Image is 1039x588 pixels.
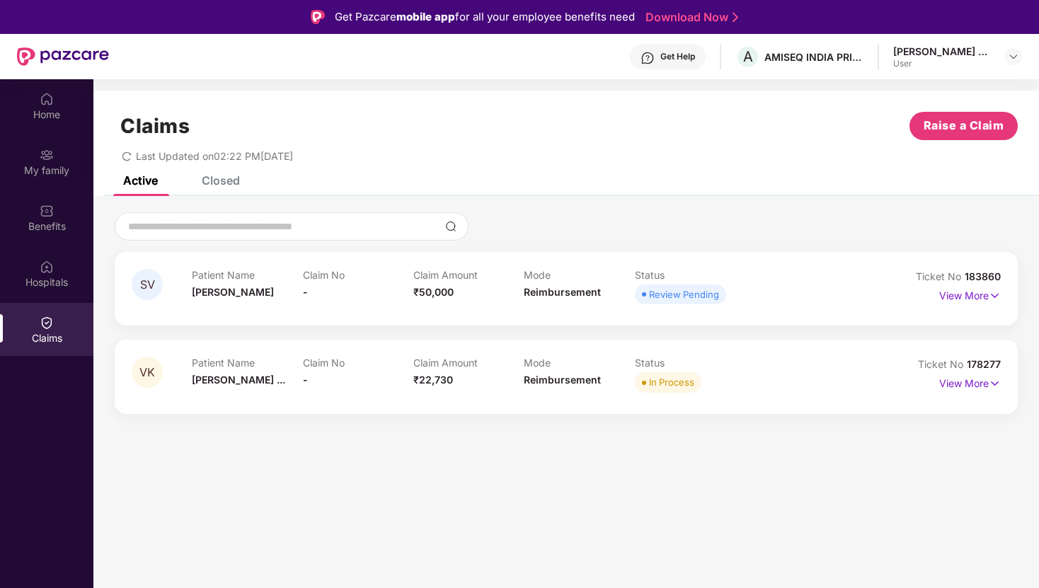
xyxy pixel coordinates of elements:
[120,114,190,138] h1: Claims
[445,221,457,232] img: svg+xml;base64,PHN2ZyBpZD0iU2VhcmNoLTMyeDMyIiB4bWxucz0iaHR0cDovL3d3dy53My5vcmcvMjAwMC9zdmciIHdpZH...
[192,286,274,298] span: [PERSON_NAME]
[40,92,54,106] img: svg+xml;base64,PHN2ZyBpZD0iSG9tZSIgeG1sbnM9Imh0dHA6Ly93d3cudzMub3JnLzIwMDAvc3ZnIiB3aWR0aD0iMjAiIG...
[413,374,453,386] span: ₹22,730
[202,173,240,188] div: Closed
[40,148,54,162] img: svg+xml;base64,PHN2ZyB3aWR0aD0iMjAiIGhlaWdodD0iMjAiIHZpZXdCb3g9IjAgMCAyMCAyMCIgZmlsbD0ibm9uZSIgeG...
[524,357,634,369] p: Mode
[893,58,992,69] div: User
[413,269,524,281] p: Claim Amount
[17,47,109,66] img: New Pazcare Logo
[916,270,965,282] span: Ticket No
[139,367,155,379] span: VK
[743,48,753,65] span: A
[40,260,54,274] img: svg+xml;base64,PHN2ZyBpZD0iSG9zcGl0YWxzIiB4bWxucz0iaHR0cDovL3d3dy53My5vcmcvMjAwMC9zdmciIHdpZHRoPS...
[645,10,734,25] a: Download Now
[303,374,308,386] span: -
[924,117,1004,134] span: Raise a Claim
[303,286,308,298] span: -
[122,150,132,162] span: redo
[989,376,1001,391] img: svg+xml;base64,PHN2ZyB4bWxucz0iaHR0cDovL3d3dy53My5vcmcvMjAwMC9zdmciIHdpZHRoPSIxNyIgaGVpZ2h0PSIxNy...
[396,10,455,23] strong: mobile app
[939,284,1001,304] p: View More
[192,374,285,386] span: [PERSON_NAME] ...
[311,10,325,24] img: Logo
[40,204,54,218] img: svg+xml;base64,PHN2ZyBpZD0iQmVuZWZpdHMiIHhtbG5zPSJodHRwOi8vd3d3LnczLm9yZy8yMDAwL3N2ZyIgd2lkdGg9Ij...
[989,288,1001,304] img: svg+xml;base64,PHN2ZyB4bWxucz0iaHR0cDovL3d3dy53My5vcmcvMjAwMC9zdmciIHdpZHRoPSIxNyIgaGVpZ2h0PSIxNy...
[413,357,524,369] p: Claim Amount
[649,375,694,389] div: In Process
[303,269,413,281] p: Claim No
[641,51,655,65] img: svg+xml;base64,PHN2ZyBpZD0iSGVscC0zMngzMiIgeG1sbnM9Imh0dHA6Ly93d3cudzMub3JnLzIwMDAvc3ZnIiB3aWR0aD...
[965,270,1001,282] span: 183860
[303,357,413,369] p: Claim No
[524,286,601,298] span: Reimbursement
[40,316,54,330] img: svg+xml;base64,PHN2ZyBpZD0iQ2xhaW0iIHhtbG5zPSJodHRwOi8vd3d3LnczLm9yZy8yMDAwL3N2ZyIgd2lkdGg9IjIwIi...
[413,286,454,298] span: ₹50,000
[733,10,738,25] img: Stroke
[893,45,992,58] div: [PERSON_NAME] D U
[123,173,158,188] div: Active
[192,357,302,369] p: Patient Name
[1008,51,1019,62] img: svg+xml;base64,PHN2ZyBpZD0iRHJvcGRvd24tMzJ4MzIiIHhtbG5zPSJodHRwOi8vd3d3LnczLm9yZy8yMDAwL3N2ZyIgd2...
[192,269,302,281] p: Patient Name
[635,357,745,369] p: Status
[764,50,863,64] div: AMISEQ INDIA PRIVATE LIMITED
[939,372,1001,391] p: View More
[140,279,155,291] span: SV
[524,374,601,386] span: Reimbursement
[918,358,967,370] span: Ticket No
[649,287,719,301] div: Review Pending
[136,150,293,162] span: Last Updated on 02:22 PM[DATE]
[524,269,634,281] p: Mode
[660,51,695,62] div: Get Help
[635,269,745,281] p: Status
[335,8,635,25] div: Get Pazcare for all your employee benefits need
[909,112,1018,140] button: Raise a Claim
[967,358,1001,370] span: 178277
